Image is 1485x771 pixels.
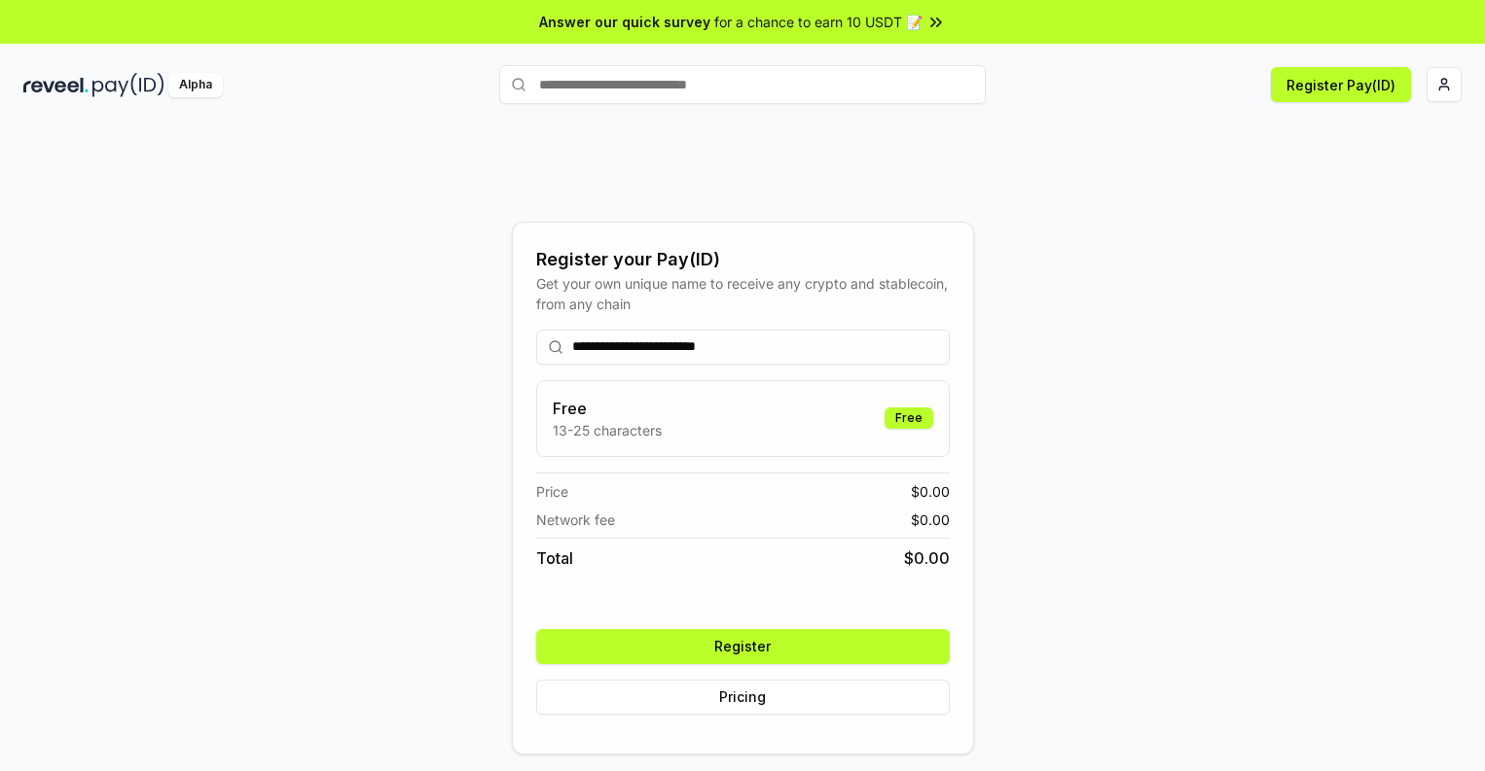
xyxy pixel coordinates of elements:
[536,629,950,664] button: Register
[911,481,950,502] span: $ 0.00
[536,273,950,314] div: Get your own unique name to receive any crypto and stablecoin, from any chain
[1271,67,1411,102] button: Register Pay(ID)
[92,73,164,97] img: pay_id
[536,481,568,502] span: Price
[536,546,573,570] span: Total
[539,12,710,32] span: Answer our quick survey
[904,546,950,570] span: $ 0.00
[714,12,923,32] span: for a chance to earn 10 USDT 📝
[536,509,615,530] span: Network fee
[553,397,662,420] h3: Free
[536,246,950,273] div: Register your Pay(ID)
[536,680,950,715] button: Pricing
[553,420,662,440] p: 13-25 characters
[23,73,89,97] img: reveel_dark
[885,407,933,429] div: Free
[168,73,223,97] div: Alpha
[911,509,950,530] span: $ 0.00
